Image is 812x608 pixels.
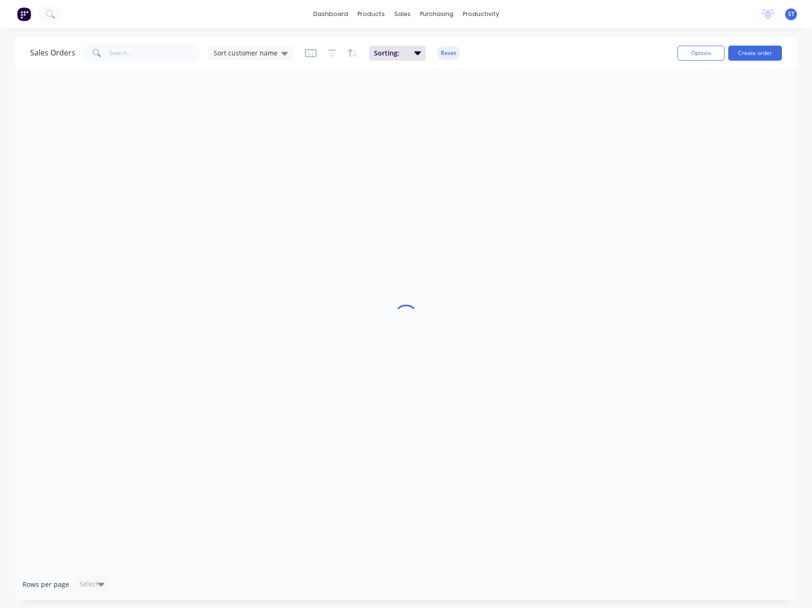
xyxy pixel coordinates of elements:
[677,46,724,61] button: Options
[415,7,458,21] div: purchasing
[109,44,201,63] input: Search...
[23,580,69,589] span: Rows per page
[390,7,415,21] div: sales
[458,7,504,21] div: productivity
[214,48,278,58] span: Sort customer name
[17,7,31,21] img: Factory
[30,48,75,57] h1: Sales Orders
[788,10,795,18] span: ST
[353,7,390,21] div: products
[374,48,409,58] span: Sorting:
[80,579,104,589] div: Select...
[728,46,782,61] button: Create order
[437,47,460,60] button: Reset
[369,46,426,61] button: Sorting:
[309,7,353,21] a: dashboard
